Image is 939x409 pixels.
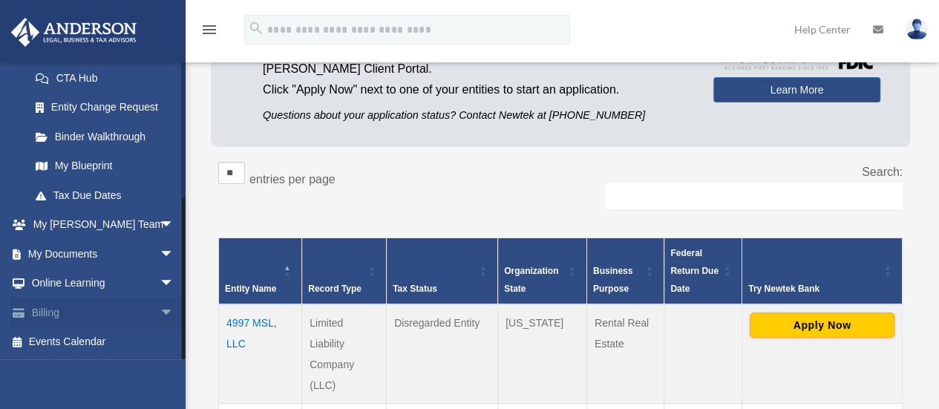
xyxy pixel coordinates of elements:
a: My Blueprint [21,151,189,181]
td: Disregarded Entity [387,304,498,404]
th: Business Purpose: Activate to sort [586,238,664,304]
img: Anderson Advisors Platinum Portal [7,18,141,47]
span: arrow_drop_down [160,239,189,269]
span: Tax Status [393,284,437,294]
span: Federal Return Due Date [670,248,719,294]
label: entries per page [249,173,336,186]
span: Business Purpose [593,266,632,294]
td: 4997 MSL, LLC [219,304,302,404]
i: menu [200,21,218,39]
td: Limited Liability Company (LLC) [302,304,387,404]
a: Entity Change Request [21,93,189,122]
a: Tax Due Dates [21,180,189,210]
button: Apply Now [750,313,894,338]
label: Search: [862,166,903,178]
a: CTA Hub [21,63,189,93]
td: Rental Real Estate [586,304,664,404]
td: [US_STATE] [498,304,587,404]
a: My [PERSON_NAME] Teamarrow_drop_down [10,210,197,240]
span: Organization State [504,266,558,294]
img: User Pic [906,19,928,40]
a: menu [200,26,218,39]
a: Events Calendar [10,327,197,357]
p: Click "Apply Now" next to one of your entities to start an application. [263,79,691,100]
span: Record Type [308,284,361,294]
a: Learn More [713,77,880,102]
a: My Documentsarrow_drop_down [10,239,197,269]
th: Entity Name: Activate to invert sorting [219,238,302,304]
th: Record Type: Activate to sort [302,238,387,304]
a: Online Learningarrow_drop_down [10,269,197,298]
th: Tax Status: Activate to sort [387,238,498,304]
span: Entity Name [225,284,276,294]
span: arrow_drop_down [160,210,189,241]
i: search [248,20,264,36]
a: Binder Walkthrough [21,122,189,151]
th: Try Newtek Bank : Activate to sort [742,238,902,304]
a: Billingarrow_drop_down [10,298,197,327]
p: Questions about your application status? Contact Newtek at [PHONE_NUMBER] [263,106,691,125]
th: Organization State: Activate to sort [498,238,587,304]
span: arrow_drop_down [160,298,189,328]
span: arrow_drop_down [160,269,189,299]
th: Federal Return Due Date: Activate to sort [664,238,742,304]
div: Try Newtek Bank [748,280,880,298]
